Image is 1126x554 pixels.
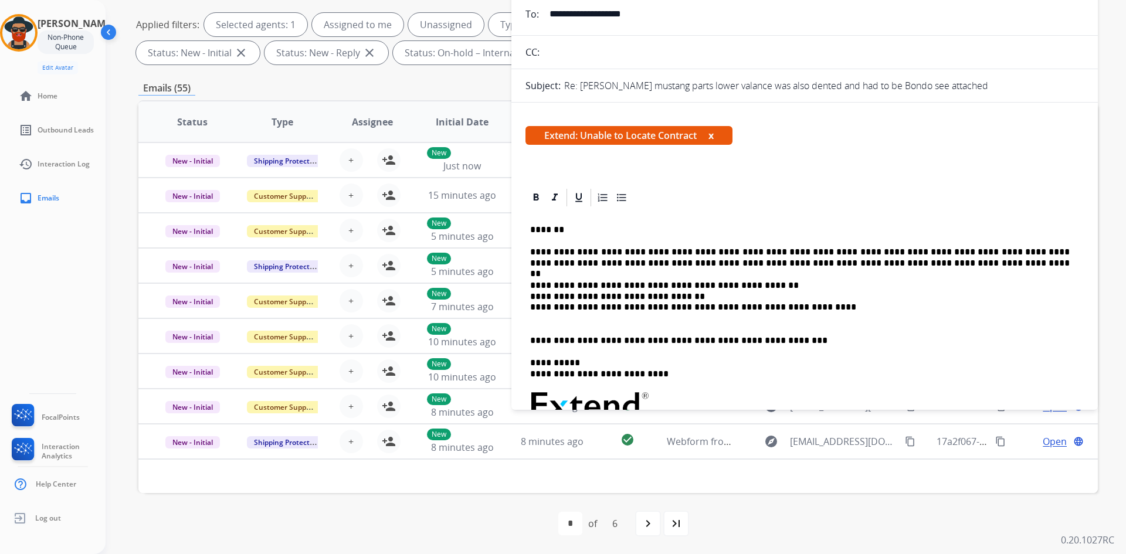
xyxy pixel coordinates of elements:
[2,16,35,49] img: avatar
[42,442,106,461] span: Interaction Analytics
[247,401,323,413] span: Customer Support
[264,41,388,64] div: Status: New - Reply
[42,413,80,422] span: FocalPoints
[431,406,494,419] span: 8 minutes ago
[905,436,915,447] mat-icon: content_copy
[340,254,363,277] button: +
[489,13,637,36] div: Type: Customer Support
[427,323,451,335] p: New
[165,331,220,343] span: New - Initial
[138,81,195,96] p: Emails (55)
[564,79,988,93] p: Re: [PERSON_NAME] mustang parts lower valance was also dented and had to be Bondo see attached
[427,288,451,300] p: New
[165,260,220,273] span: New - Initial
[19,123,33,137] mat-icon: list_alt
[613,189,630,206] div: Bullet List
[362,46,377,60] mat-icon: close
[382,188,396,202] mat-icon: person_add
[382,294,396,308] mat-icon: person_add
[38,193,59,203] span: Emails
[247,295,323,308] span: Customer Support
[527,189,545,206] div: Bold
[588,516,597,531] div: of
[431,441,494,454] span: 8 minutes ago
[204,13,307,36] div: Selected agents: 1
[603,512,627,535] div: 6
[165,295,220,308] span: New - Initial
[165,225,220,237] span: New - Initial
[995,436,1006,447] mat-icon: content_copy
[382,329,396,343] mat-icon: person_add
[348,434,354,448] span: +
[340,289,363,312] button: +
[428,371,496,383] span: 10 minutes ago
[38,159,90,169] span: Interaction Log
[340,183,363,207] button: +
[427,429,451,440] p: New
[790,434,899,448] span: [EMAIL_ADDRESS][DOMAIN_NAME]
[521,435,584,448] span: 8 minutes ago
[669,516,683,531] mat-icon: last_page
[348,153,354,167] span: +
[382,399,396,413] mat-icon: person_add
[428,335,496,348] span: 10 minutes ago
[393,41,545,64] div: Status: On-hold – Internal
[247,190,323,202] span: Customer Support
[348,294,354,308] span: +
[667,435,932,448] span: Webform from [EMAIL_ADDRESS][DOMAIN_NAME] on [DATE]
[340,359,363,383] button: +
[382,434,396,448] mat-icon: person_add
[340,324,363,348] button: +
[348,329,354,343] span: +
[525,45,540,59] p: CC:
[19,89,33,103] mat-icon: home
[19,191,33,205] mat-icon: inbox
[594,189,612,206] div: Ordered List
[247,366,323,378] span: Customer Support
[38,16,114,30] h3: [PERSON_NAME]
[1061,533,1114,547] p: 0.20.1027RC
[427,393,451,405] p: New
[136,18,199,32] p: Applied filters:
[165,190,220,202] span: New - Initial
[312,13,403,36] div: Assigned to me
[427,147,451,159] p: New
[525,79,561,93] p: Subject:
[708,128,714,142] button: x
[427,253,451,264] p: New
[9,404,80,431] a: FocalPoints
[937,435,1115,448] span: 17a2f067-01d5-4791-9dd4-fd2ecc07d5b2
[247,155,327,167] span: Shipping Protection
[165,401,220,413] span: New - Initial
[165,366,220,378] span: New - Initial
[570,189,588,206] div: Underline
[38,91,57,101] span: Home
[348,259,354,273] span: +
[340,430,363,453] button: +
[620,433,635,447] mat-icon: check_circle
[177,115,208,129] span: Status
[165,436,220,448] span: New - Initial
[9,438,106,465] a: Interaction Analytics
[382,153,396,167] mat-icon: person_add
[431,230,494,243] span: 5 minutes ago
[247,225,323,237] span: Customer Support
[348,399,354,413] span: +
[348,223,354,237] span: +
[38,61,78,74] button: Edit Avatar
[1043,434,1067,448] span: Open
[38,125,94,135] span: Outbound Leads
[19,157,33,171] mat-icon: history
[525,126,732,145] span: Extend: Unable to Locate Contract
[272,115,293,129] span: Type
[247,260,327,273] span: Shipping Protection
[382,259,396,273] mat-icon: person_add
[443,159,481,172] span: Just now
[340,395,363,418] button: +
[348,364,354,378] span: +
[431,265,494,278] span: 5 minutes ago
[38,30,94,54] div: Non-Phone Queue
[340,148,363,172] button: +
[247,331,323,343] span: Customer Support
[427,358,451,370] p: New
